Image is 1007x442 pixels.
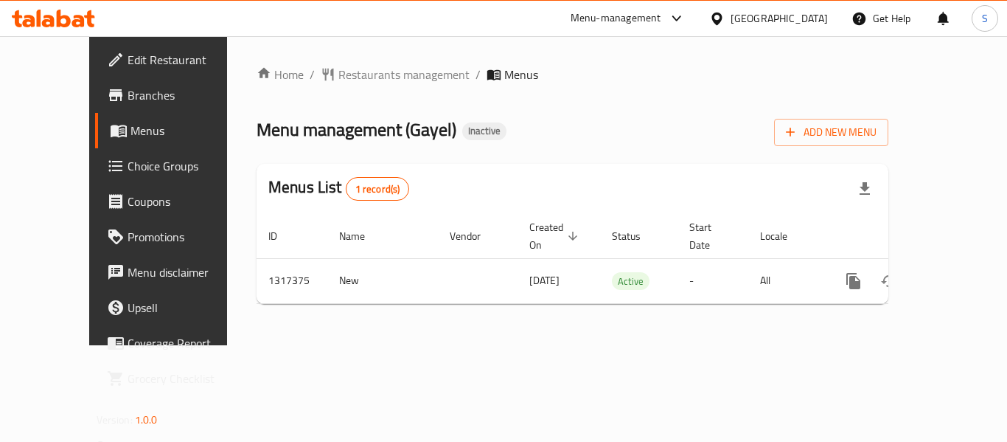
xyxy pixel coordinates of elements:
[128,157,245,175] span: Choice Groups
[257,66,304,83] a: Home
[760,227,806,245] span: Locale
[95,184,257,219] a: Coupons
[135,410,158,429] span: 1.0.0
[128,86,245,104] span: Branches
[95,148,257,184] a: Choice Groups
[462,125,506,137] span: Inactive
[346,182,409,196] span: 1 record(s)
[257,214,989,304] table: enhanced table
[504,66,538,83] span: Menus
[824,214,989,259] th: Actions
[128,228,245,246] span: Promotions
[871,263,907,299] button: Change Status
[748,258,824,303] td: All
[339,227,384,245] span: Name
[612,272,649,290] div: Active
[346,177,410,201] div: Total records count
[612,273,649,290] span: Active
[529,218,582,254] span: Created On
[836,263,871,299] button: more
[95,255,257,290] a: Menu disclaimer
[847,171,882,207] div: Export file
[95,113,257,148] a: Menus
[95,290,257,325] a: Upsell
[321,66,470,83] a: Restaurants management
[310,66,315,83] li: /
[774,119,888,146] button: Add New Menu
[612,227,660,245] span: Status
[95,42,257,77] a: Edit Restaurant
[128,193,245,210] span: Coupons
[450,227,500,245] span: Vendor
[786,123,877,142] span: Add New Menu
[95,361,257,396] a: Grocery Checklist
[128,51,245,69] span: Edit Restaurant
[268,227,296,245] span: ID
[257,66,888,83] nav: breadcrumb
[462,122,506,140] div: Inactive
[128,370,245,387] span: Grocery Checklist
[130,122,245,139] span: Menus
[95,325,257,361] a: Coverage Report
[95,219,257,255] a: Promotions
[128,334,245,352] span: Coverage Report
[338,66,470,83] span: Restaurants management
[128,263,245,281] span: Menu disclaimer
[689,218,731,254] span: Start Date
[257,258,327,303] td: 1317375
[677,258,748,303] td: -
[257,113,456,146] span: Menu management ( Gayel )
[268,176,409,201] h2: Menus List
[327,258,438,303] td: New
[475,66,481,83] li: /
[95,77,257,113] a: Branches
[571,10,661,27] div: Menu-management
[128,299,245,317] span: Upsell
[982,10,988,27] span: S
[97,410,133,429] span: Version:
[529,271,560,290] span: [DATE]
[731,10,828,27] div: [GEOGRAPHIC_DATA]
